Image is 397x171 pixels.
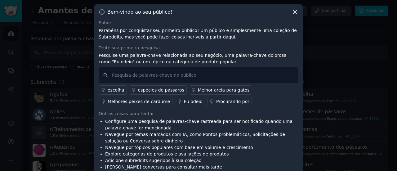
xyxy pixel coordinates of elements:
a: espécies de pássaros [129,85,187,95]
font: Navegue por tópicos populares com base em volume e crescimento [105,145,253,150]
font: Outras coisas para tentar [99,111,154,116]
font: Bem-vindo ao seu público! [107,9,172,15]
a: Melhor areia para gatos [189,85,252,95]
font: Melhor areia para gatos [198,88,250,92]
input: Pesquisa de palavras-chave no público [99,67,298,83]
font: Explore categorias de produtos e avaliações de produtos [105,151,229,156]
font: Procurando por [216,99,249,104]
font: Navegue por temas marcados com IA, como Pontos problemáticos, Solicitações de solução ou Conversa... [105,132,285,143]
a: Melhores peixes de cardume [99,97,172,106]
font: Adicione subreddits sugeridos à sua coleção [105,158,202,163]
font: Configure uma pesquisa de palavras-chave rastreada para ser notificado quando uma palavra-chave f... [105,119,292,130]
font: [PERSON_NAME] conversas para consultar mais tarde [105,164,222,169]
font: Tente sua primeira pesquisa [99,45,160,50]
font: escolha [108,88,124,92]
a: Procurando por [207,97,252,106]
font: Melhores peixes de cardume [108,99,170,104]
font: Sobre [99,20,111,25]
font: Eu odeio [184,99,203,104]
a: escolha [99,85,127,95]
font: Parabéns por conquistar seu primeiro público! Um público é simplesmente uma coleção de Subreddits... [99,28,297,39]
font: Pesquise uma palavra-chave relacionada ao seu negócio, uma palavra-chave dolorosa como "Eu odeio"... [99,53,287,64]
a: Eu odeio [175,97,205,106]
font: espécies de pássaros [138,88,184,92]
